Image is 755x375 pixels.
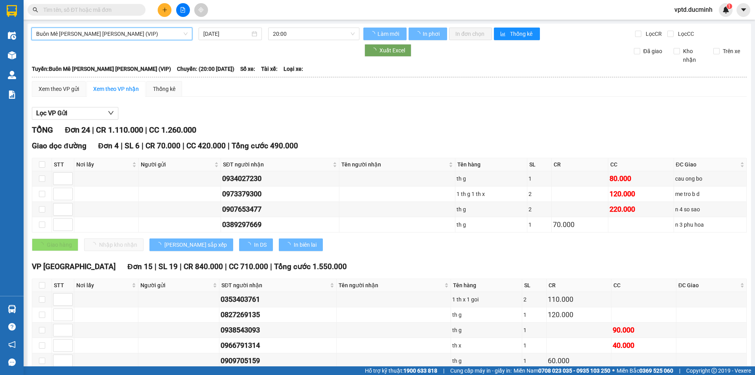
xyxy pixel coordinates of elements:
th: CR [547,279,611,292]
div: 110.000 [548,294,610,305]
span: Người gửi [140,281,211,290]
span: ĐC Giao [678,281,738,290]
span: Người gửi [141,160,213,169]
div: 40.000 [613,340,675,351]
span: ⚪️ [612,369,615,372]
img: logo-vxr [7,5,17,17]
div: 0966791314 [221,340,335,351]
button: In biên lai [279,238,323,251]
span: 20:00 [273,28,355,40]
div: 0938543093 [221,325,335,336]
span: Cung cấp máy in - giấy in: [450,366,512,375]
span: Số xe: [240,65,255,73]
span: In biên lai [294,240,317,249]
span: Chuyến: (20:00 [DATE]) [177,65,234,73]
span: Kho nhận [680,47,707,64]
div: 120.000 [610,188,672,200]
button: In đơn chọn [449,28,492,40]
span: | [443,366,444,375]
th: CC [611,279,676,292]
span: loading [371,48,379,53]
span: | [145,125,147,135]
span: VP [GEOGRAPHIC_DATA] [32,262,116,271]
img: warehouse-icon [8,31,16,40]
span: Tài xế: [261,65,278,73]
span: | [270,262,272,271]
span: SL 19 [158,262,178,271]
span: | [182,141,184,150]
div: 1 [523,357,545,365]
input: Tìm tên, số ĐT hoặc mã đơn [43,6,136,14]
div: th g [457,174,526,183]
td: 0353403761 [219,292,337,307]
div: th g [452,326,521,334]
span: ĐC Giao [676,160,738,169]
div: th x [452,341,521,350]
span: CC 420.000 [186,141,226,150]
button: plus [158,3,171,17]
td: 0938543093 [219,323,337,338]
div: n 4 so sao [675,205,745,214]
div: me tro b d [675,190,745,198]
button: In DS [239,238,273,251]
span: Đơn 15 [127,262,153,271]
div: cau ong bo [675,174,745,183]
button: Xuất Excel [365,44,411,57]
span: Lọc CC [675,30,695,38]
td: 0934027230 [221,171,339,187]
div: 0907653477 [222,204,338,215]
span: Tổng cước 490.000 [232,141,298,150]
button: caret-down [737,3,750,17]
div: th g [452,310,521,319]
td: 0909705159 [219,353,337,369]
span: Nơi lấy [76,281,130,290]
button: Nhập kho nhận [84,238,144,251]
th: Tên hàng [455,158,527,171]
span: plus [162,7,168,13]
span: Tên người nhận [341,160,447,169]
div: Xem theo VP nhận [93,85,139,93]
button: [PERSON_NAME] sắp xếp [149,238,233,251]
td: 0907653477 [221,202,339,217]
div: 120.000 [548,309,610,320]
button: Lọc VP Gửi [32,107,118,120]
div: th g [457,205,526,214]
span: Đã giao [640,47,665,55]
span: message [8,358,16,366]
span: SĐT người nhận [223,160,331,169]
td: 0389297669 [221,217,339,233]
span: 1 [728,4,731,9]
td: 0827269135 [219,307,337,323]
span: | [142,141,144,150]
span: | [155,262,157,271]
input: 11/09/2025 [203,30,250,38]
button: Giao hàng [32,238,78,251]
div: 1 th g 1 th x [457,190,526,198]
span: | [121,141,123,150]
div: 2 [528,190,551,198]
span: Buôn Mê Thuột - Hồ Chí Minh (VIP) [36,28,188,40]
div: 1 [523,326,545,334]
span: | [679,366,680,375]
span: Lọc CR [643,30,663,38]
span: CR 840.000 [184,262,223,271]
span: | [228,141,230,150]
div: Thống kê [153,85,175,93]
div: 2 [528,205,551,214]
th: SL [527,158,552,171]
span: Đơn 4 [98,141,119,150]
th: SL [522,279,547,292]
button: file-add [176,3,190,17]
img: warehouse-icon [8,51,16,59]
span: SL 6 [125,141,140,150]
button: aim [194,3,208,17]
div: 0389297669 [222,219,338,230]
div: 1 [523,341,545,350]
div: 1 th x 1 goi [452,295,521,304]
div: 1 [523,310,545,319]
div: 60.000 [548,355,610,366]
div: 1 [528,174,551,183]
span: file-add [180,7,186,13]
span: caret-down [740,6,747,13]
th: Tên hàng [451,279,522,292]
